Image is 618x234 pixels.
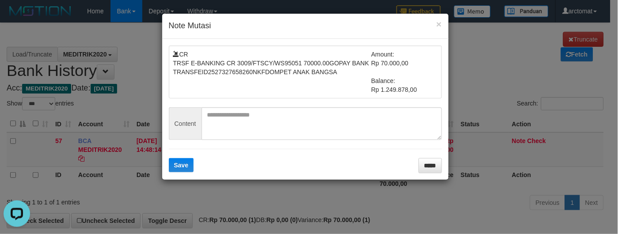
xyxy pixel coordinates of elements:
[173,50,372,94] td: CR TRSF E-BANKING CR 3009/FTSCY/WS95051 70000.00GOPAY BANK TRANSFEID2527327658260NKFDOMPET ANAK B...
[169,158,194,172] button: Save
[174,162,189,169] span: Save
[371,50,438,94] td: Amount: Rp 70.000,00 Balance: Rp 1.249.878,00
[436,19,442,29] button: ×
[4,4,30,30] button: Open LiveChat chat widget
[169,20,442,32] h4: Note Mutasi
[169,107,202,140] span: Content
